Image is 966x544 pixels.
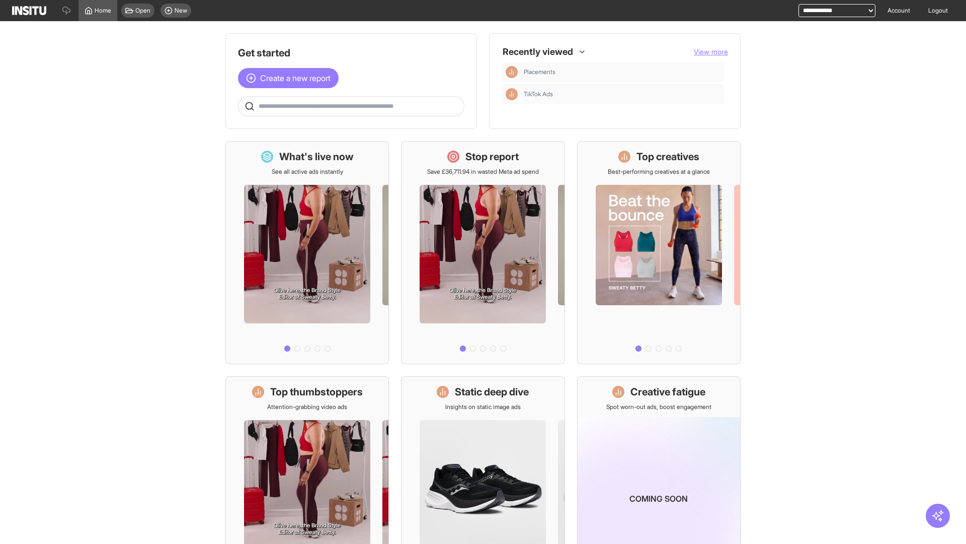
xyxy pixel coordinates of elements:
[506,66,518,78] div: Insights
[524,68,555,76] span: Placements
[267,403,347,411] p: Attention-grabbing video ads
[427,168,539,176] p: Save £36,711.94 in wasted Meta ad spend
[608,168,710,176] p: Best-performing creatives at a glance
[694,47,728,57] button: View more
[524,68,720,76] span: Placements
[455,385,529,399] h1: Static deep dive
[465,150,519,164] h1: Stop report
[279,150,354,164] h1: What's live now
[135,7,150,15] span: Open
[95,7,111,15] span: Home
[577,141,741,364] a: Top creativesBest-performing creatives at a glance
[238,46,464,60] h1: Get started
[524,90,553,98] span: TikTok Ads
[636,150,699,164] h1: Top creatives
[225,141,389,364] a: What's live nowSee all active ads instantly
[694,47,728,56] span: View more
[260,72,331,84] span: Create a new report
[270,385,363,399] h1: Top thumbstoppers
[272,168,343,176] p: See all active ads instantly
[401,141,565,364] a: Stop reportSave £36,711.94 in wasted Meta ad spend
[445,403,521,411] p: Insights on static image ads
[506,88,518,100] div: Insights
[12,6,46,15] img: Logo
[238,68,339,88] button: Create a new report
[175,7,187,15] span: New
[524,90,720,98] span: TikTok Ads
